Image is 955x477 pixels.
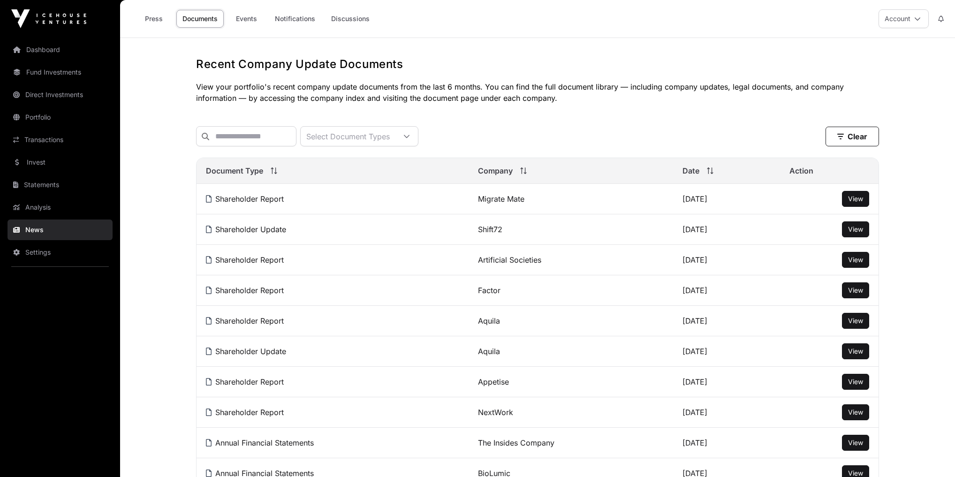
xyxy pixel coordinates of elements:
[842,282,869,298] button: View
[206,225,286,234] a: Shareholder Update
[135,10,173,28] a: Press
[848,225,863,233] span: View
[848,194,863,204] a: View
[206,347,286,356] a: Shareholder Update
[848,469,863,477] span: View
[842,343,869,359] button: View
[8,62,113,83] a: Fund Investments
[196,57,879,72] h1: Recent Company Update Documents
[848,347,863,355] span: View
[176,10,224,28] a: Documents
[206,286,284,295] a: Shareholder Report
[879,9,929,28] button: Account
[301,127,395,146] div: Select Document Types
[848,286,863,295] a: View
[478,194,524,204] a: Migrate Mate
[8,220,113,240] a: News
[8,242,113,263] a: Settings
[682,165,699,176] span: Date
[842,374,869,390] button: View
[8,84,113,105] a: Direct Investments
[908,432,955,477] iframe: Chat Widget
[478,286,500,295] a: Factor
[673,367,780,397] td: [DATE]
[206,316,284,326] a: Shareholder Report
[206,194,284,204] a: Shareholder Report
[206,408,284,417] a: Shareholder Report
[206,438,314,447] a: Annual Financial Statements
[227,10,265,28] a: Events
[673,336,780,367] td: [DATE]
[478,377,509,386] a: Appetise
[848,316,863,326] a: View
[789,165,813,176] span: Action
[478,225,502,234] a: Shift72
[8,197,113,218] a: Analysis
[206,255,284,265] a: Shareholder Report
[848,317,863,325] span: View
[848,408,863,416] span: View
[673,428,780,458] td: [DATE]
[8,107,113,128] a: Portfolio
[842,404,869,420] button: View
[206,377,284,386] a: Shareholder Report
[842,435,869,451] button: View
[673,306,780,336] td: [DATE]
[325,10,376,28] a: Discussions
[673,245,780,275] td: [DATE]
[478,347,500,356] a: Aquila
[842,252,869,268] button: View
[848,438,863,447] a: View
[478,255,541,265] a: Artificial Societies
[478,316,500,326] a: Aquila
[848,408,863,417] a: View
[478,438,554,447] a: The Insides Company
[848,347,863,356] a: View
[269,10,321,28] a: Notifications
[848,377,863,386] a: View
[11,9,86,28] img: Icehouse Ventures Logo
[478,165,513,176] span: Company
[848,378,863,386] span: View
[848,195,863,203] span: View
[8,129,113,150] a: Transactions
[673,214,780,245] td: [DATE]
[8,174,113,195] a: Statements
[8,39,113,60] a: Dashboard
[848,286,863,294] span: View
[848,255,863,265] a: View
[196,81,879,104] p: View your portfolio's recent company update documents from the last 6 months. You can find the fu...
[826,127,879,146] button: Clear
[206,165,263,176] span: Document Type
[848,225,863,234] a: View
[842,191,869,207] button: View
[842,221,869,237] button: View
[478,408,513,417] a: NextWork
[848,256,863,264] span: View
[673,275,780,306] td: [DATE]
[842,313,869,329] button: View
[673,397,780,428] td: [DATE]
[8,152,113,173] a: Invest
[673,184,780,214] td: [DATE]
[848,439,863,447] span: View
